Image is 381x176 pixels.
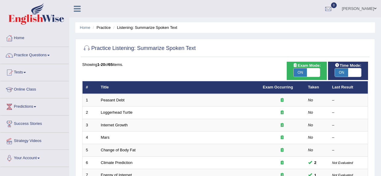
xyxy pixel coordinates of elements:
td: 2 [83,107,98,119]
a: Loggerhead Turtle [101,110,133,115]
a: Your Account [0,150,69,165]
div: Exam occurring question [263,110,301,116]
em: No [308,98,313,102]
td: 5 [83,144,98,157]
h2: Practice Listening: Summarize Spoken Text [82,44,196,53]
a: Home [80,25,90,30]
span: Exam Mode: [291,62,323,69]
div: – [332,122,365,128]
td: 6 [83,156,98,169]
th: Title [98,81,260,94]
div: – [332,97,365,103]
td: 1 [83,94,98,107]
div: Exam occurring question [263,147,301,153]
a: Online Class [0,81,69,96]
em: No [308,148,313,152]
span: ON [335,68,348,77]
a: Practice Questions [0,47,69,62]
a: Success Stories [0,116,69,131]
a: Internet Growth [101,123,128,127]
b: 65 [108,62,113,67]
span: You can still take this question [312,159,319,166]
a: Change of Body Fat [101,148,136,152]
th: Last Result [329,81,368,94]
td: 3 [83,119,98,131]
li: Listening: Summarize Spoken Text [112,25,177,30]
div: Exam occurring question [263,97,301,103]
div: – [332,110,365,116]
div: Exam occurring question [263,160,301,166]
a: Predictions [0,98,69,113]
em: No [308,110,313,115]
span: 0 [331,2,337,8]
td: 4 [83,131,98,144]
em: No [308,123,313,127]
a: Exam Occurring [263,85,293,89]
a: Mars [101,135,110,140]
div: Exam occurring question [263,135,301,140]
a: Strategy Videos [0,133,69,148]
div: Exam occurring question [263,122,301,128]
a: Climate Prediction [101,160,133,165]
div: Show exams occurring in exams [287,62,327,80]
small: Not Evaluated [332,161,353,165]
span: ON [294,68,307,77]
a: Tests [0,64,69,79]
div: Showing of items. [82,62,368,67]
div: – [332,147,365,153]
span: Time Mode: [333,62,364,69]
a: Home [0,30,69,45]
th: # [83,81,98,94]
b: 1-20 [97,62,105,67]
li: Practice [91,25,111,30]
th: Taken [305,81,329,94]
em: No [308,135,313,140]
div: – [332,135,365,140]
a: Peasant Debt [101,98,125,102]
